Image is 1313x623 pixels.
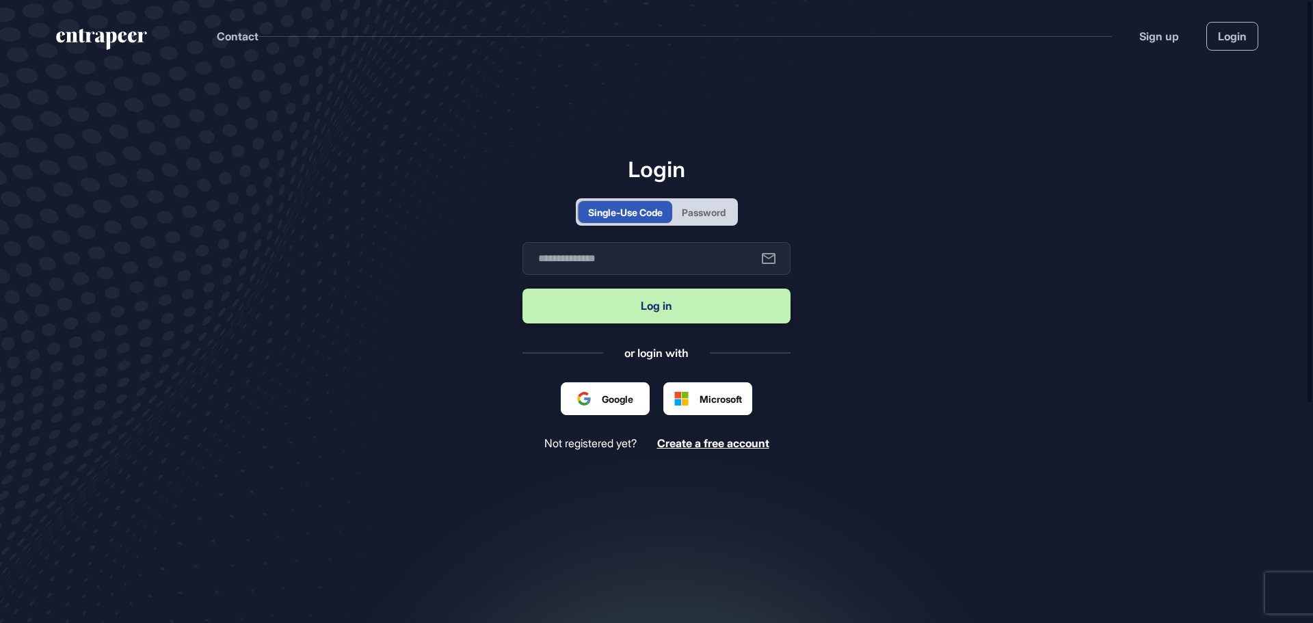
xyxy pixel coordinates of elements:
div: Single-Use Code [588,205,663,220]
a: Sign up [1139,28,1179,44]
a: entrapeer-logo [55,29,148,55]
div: Password [682,205,726,220]
span: Microsoft [700,392,742,406]
a: Create a free account [657,437,769,450]
div: or login with [624,345,689,360]
span: Not registered yet? [544,437,637,450]
span: Create a free account [657,436,769,450]
button: Log in [522,289,791,323]
h1: Login [522,156,791,182]
a: Login [1206,22,1258,51]
button: Contact [217,27,258,45]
